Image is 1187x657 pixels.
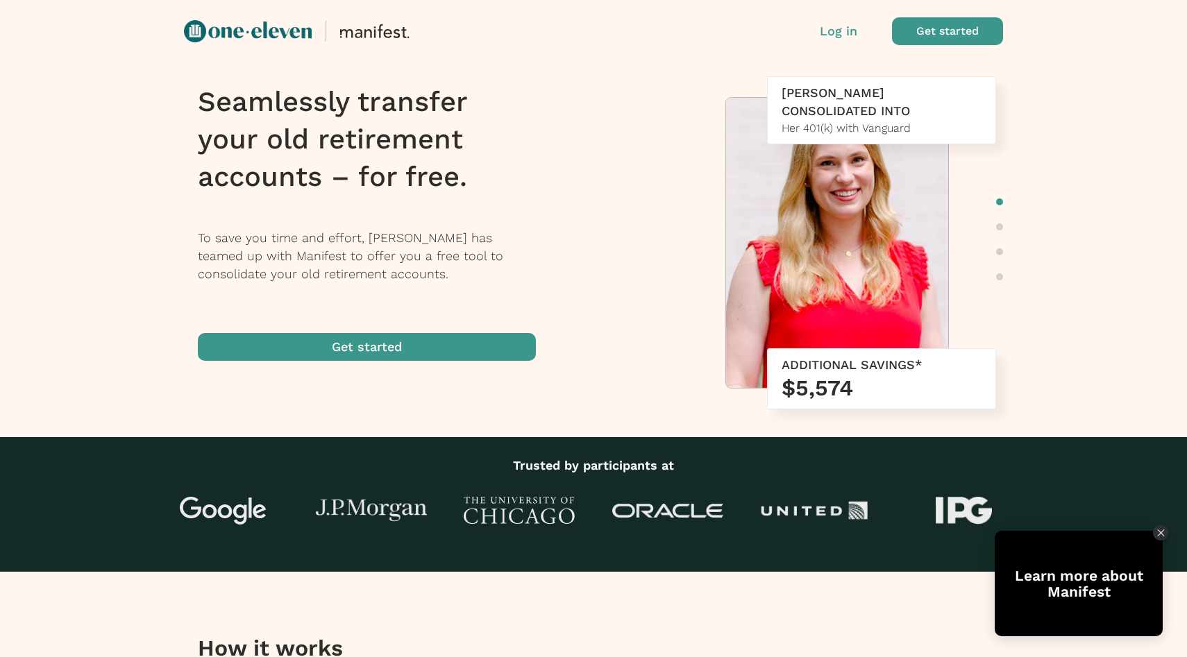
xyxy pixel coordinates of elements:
[184,17,600,45] button: vendor logo
[198,229,554,283] p: To save you time and effort, [PERSON_NAME] has teamed up with Manifest to offer you a free tool t...
[995,531,1163,636] div: Tolstoy bubble widget
[198,333,536,361] button: Get started
[316,500,427,522] img: J.P Morgan
[184,20,312,42] img: vendor logo
[995,531,1163,636] div: Open Tolstoy widget
[782,374,982,402] h3: $5,574
[995,568,1163,599] div: Learn more about Manifest
[995,531,1163,636] div: Open Tolstoy
[168,497,279,524] img: Google
[726,98,948,395] img: Meredith
[782,356,982,374] div: ADDITIONAL SAVINGS*
[198,83,554,196] h1: Seamlessly transfer your old retirement accounts – for free.
[820,22,857,40] button: Log in
[782,120,982,137] div: Her 401(k) with Vanguard
[612,504,723,518] img: Oracle
[464,497,575,524] img: University of Chicago
[1153,525,1168,540] div: Close Tolstoy widget
[782,84,982,120] div: [PERSON_NAME] CONSOLIDATED INTO
[892,17,1003,45] button: Get started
